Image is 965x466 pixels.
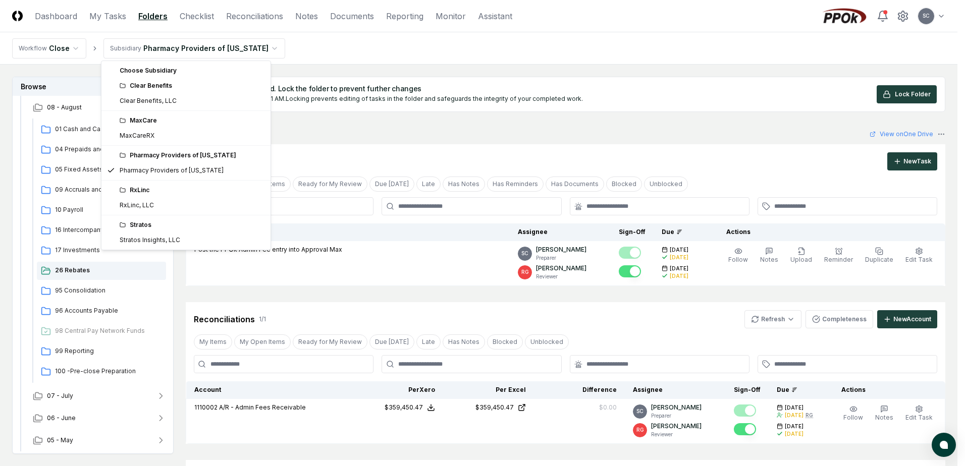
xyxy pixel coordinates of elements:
[120,201,154,210] div: RxLinc, LLC
[120,131,154,140] div: MaxCareRX
[120,166,224,175] div: Pharmacy Providers of [US_STATE]
[120,220,264,229] div: Stratos
[120,116,264,125] div: MaxCare
[120,236,180,245] div: Stratos Insights, LLC
[103,63,269,78] div: Choose Subsidiary
[120,81,264,90] div: Clear Benefits
[120,151,264,160] div: Pharmacy Providers of [US_STATE]
[120,186,264,195] div: RxLinc
[120,96,177,105] div: Clear Benefits, LLC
